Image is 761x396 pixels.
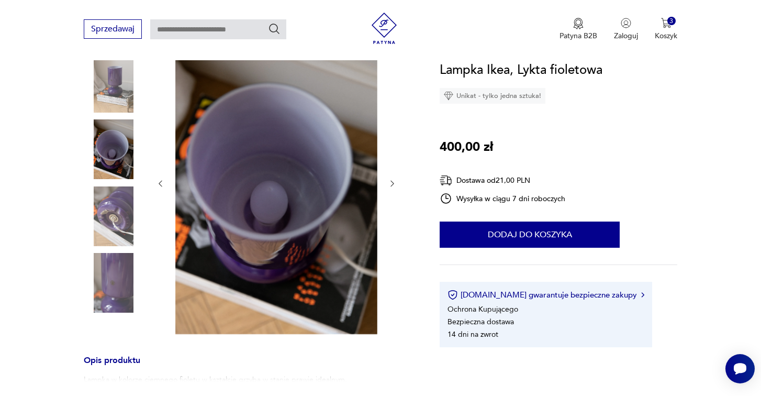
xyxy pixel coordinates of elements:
img: Zdjęcie produktu Lampka Ikea, Lykta fioletowa [84,53,143,113]
img: Zdjęcie produktu Lampka Ikea, Lykta fioletowa [84,186,143,246]
a: Ikona medaluPatyna B2B [559,18,597,41]
iframe: Smartsupp widget button [725,354,755,383]
img: Ikona medalu [573,18,584,29]
img: Ikona koszyka [661,18,672,28]
div: 3 [667,17,676,26]
div: Wysyłka w ciągu 7 dni roboczych [440,192,565,205]
img: Ikona dostawy [440,174,452,187]
img: Ikona strzałki w prawo [641,292,644,298]
p: Lampka w kolorze ciemnego fioletu w kształcie grzyba w stanie prawie idealnym. [84,375,347,385]
button: Dodaj do koszyka [440,222,620,248]
button: Zaloguj [614,18,638,41]
p: Zaloguj [614,31,638,41]
div: Unikat - tylko jedna sztuka! [440,88,545,104]
button: Szukaj [268,23,281,35]
div: Dostawa od 21,00 PLN [440,174,565,187]
button: Patyna B2B [559,18,597,41]
img: Zdjęcie produktu Lampka Ikea, Lykta fioletowa [84,119,143,179]
button: [DOMAIN_NAME] gwarantuje bezpieczne zakupy [447,290,644,300]
img: Zdjęcie produktu Lampka Ikea, Lykta fioletowa [175,31,377,334]
img: Ikona certyfikatu [447,290,458,300]
h1: Lampka Ikea, Lykta fioletowa [440,60,602,80]
button: Sprzedawaj [84,19,142,39]
img: Patyna - sklep z meblami i dekoracjami vintage [368,13,400,44]
h3: Opis produktu [84,357,415,375]
img: Ikonka użytkownika [621,18,631,28]
p: 400,00 zł [440,137,493,157]
p: Patyna B2B [559,31,597,41]
a: Sprzedawaj [84,26,142,34]
button: 3Koszyk [655,18,677,41]
li: 14 dni na zwrot [447,329,498,339]
img: Ikona diamentu [444,91,453,101]
p: Koszyk [655,31,677,41]
img: Zdjęcie produktu Lampka Ikea, Lykta fioletowa [84,253,143,313]
li: Ochrona Kupującego [447,304,518,314]
li: Bezpieczna dostawa [447,317,514,327]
